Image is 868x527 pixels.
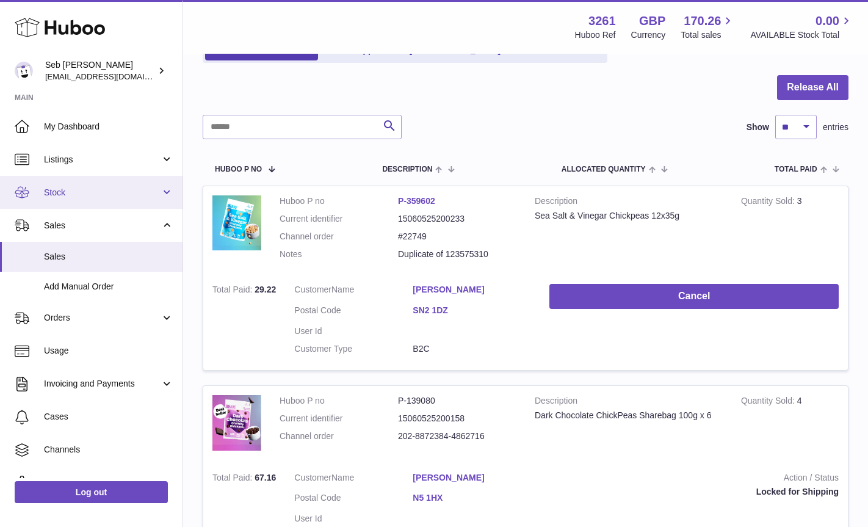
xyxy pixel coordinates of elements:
[732,386,848,463] td: 4
[549,486,839,498] div: Locked for Shipping
[575,29,616,41] div: Huboo Ref
[215,165,262,173] span: Huboo P no
[747,122,769,133] label: Show
[684,13,721,29] span: 170.26
[280,231,398,242] dt: Channel order
[280,413,398,424] dt: Current identifier
[15,62,33,80] img: ecom@bravefoods.co.uk
[750,29,853,41] span: AVAILABLE Stock Total
[44,154,161,165] span: Listings
[294,285,331,294] span: Customer
[535,195,723,210] strong: Description
[413,284,531,296] a: [PERSON_NAME]
[816,13,839,29] span: 0.00
[212,285,255,297] strong: Total Paid
[549,284,839,309] button: Cancel
[535,410,723,421] div: Dark Chocolate ChickPeas Sharebag 100g x 6
[398,431,516,442] dd: 202-8872384-4862716
[44,345,173,357] span: Usage
[535,210,723,222] div: Sea Salt & Vinegar Chickpeas 12x35g
[398,231,516,242] dd: #22749
[280,395,398,407] dt: Huboo P no
[280,195,398,207] dt: Huboo P no
[562,165,646,173] span: ALLOCATED Quantity
[44,411,173,423] span: Cases
[294,343,413,355] dt: Customer Type
[255,473,276,482] span: 67.16
[280,431,398,442] dt: Channel order
[398,395,516,407] dd: P-139080
[294,472,413,487] dt: Name
[549,472,839,487] strong: Action / Status
[413,305,531,316] a: SN2 1DZ
[413,492,531,504] a: N5 1HX
[398,213,516,225] dd: 15060525200233
[775,165,817,173] span: Total paid
[44,121,173,133] span: My Dashboard
[382,165,432,173] span: Description
[741,396,797,409] strong: Quantity Sold
[294,284,413,299] dt: Name
[732,186,848,275] td: 3
[681,13,735,41] a: 170.26 Total sales
[294,325,413,337] dt: User Id
[15,481,168,503] a: Log out
[398,196,435,206] a: P-359602
[44,378,161,390] span: Invoicing and Payments
[44,251,173,263] span: Sales
[741,196,797,209] strong: Quantity Sold
[212,395,261,451] img: 32611658329185.jpg
[823,122,848,133] span: entries
[398,413,516,424] dd: 15060525200158
[588,13,616,29] strong: 3261
[44,281,173,293] span: Add Manual Order
[44,444,173,456] span: Channels
[45,59,155,82] div: Seb [PERSON_NAME]
[535,395,723,410] strong: Description
[413,343,531,355] dd: B2C
[750,13,853,41] a: 0.00 AVAILABLE Stock Total
[413,472,531,484] a: [PERSON_NAME]
[639,13,665,29] strong: GBP
[398,249,516,260] p: Duplicate of 123575310
[44,220,161,231] span: Sales
[255,285,276,294] span: 29.22
[681,29,735,41] span: Total sales
[212,473,255,485] strong: Total Paid
[631,29,666,41] div: Currency
[294,513,413,525] dt: User Id
[294,492,413,507] dt: Postal Code
[280,249,398,260] dt: Notes
[212,195,261,251] img: 32611658329081.jpg
[44,477,173,489] span: Settings
[294,473,331,482] span: Customer
[45,71,179,81] span: [EMAIL_ADDRESS][DOMAIN_NAME]
[280,213,398,225] dt: Current identifier
[294,305,413,319] dt: Postal Code
[44,187,161,198] span: Stock
[44,312,161,324] span: Orders
[777,75,848,100] button: Release All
